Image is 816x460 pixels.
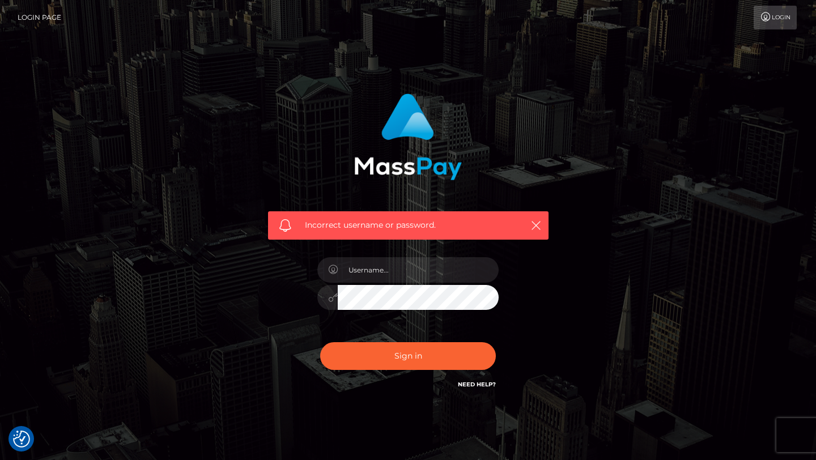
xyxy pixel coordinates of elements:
img: Revisit consent button [13,431,30,448]
button: Consent Preferences [13,431,30,448]
a: Login Page [18,6,61,29]
a: Need Help? [458,381,496,388]
button: Sign in [320,342,496,370]
span: Incorrect username or password. [305,219,512,231]
input: Username... [338,257,499,283]
a: Login [754,6,797,29]
img: MassPay Login [354,93,462,180]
